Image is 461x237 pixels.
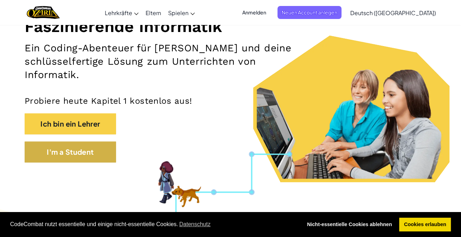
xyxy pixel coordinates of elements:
a: learn more about cookies [178,219,211,230]
span: Deutsch ([GEOGRAPHIC_DATA]) [350,9,436,17]
a: allow cookies [399,218,451,232]
a: Ozaria by CodeCombat logo [27,5,59,20]
span: Spielen [168,9,188,17]
a: Spielen [165,3,198,22]
a: Eltern [142,3,165,22]
span: CodeCombat nutzt essentielle und einige nicht-essentielle Cookies. [10,219,297,230]
button: Anmelden [238,6,270,19]
button: Neuen Account anlegen [277,6,341,19]
h1: Faszinierende Informatik [25,17,436,36]
button: I'm a Student [25,141,116,162]
a: deny cookies [302,218,397,232]
a: Lehrkräfte [101,3,142,22]
p: Probiere heute Kapitel 1 kostenlos aus! [25,96,436,106]
h2: Ein Coding-Abenteuer für [PERSON_NAME] und deine schlüsselfertige Lösung zum Unterrichten von Inf... [25,41,301,82]
span: Lehrkräfte [105,9,132,17]
button: Ich bin ein Lehrer [25,113,116,134]
a: Deutsch ([GEOGRAPHIC_DATA]) [347,3,440,22]
img: Home [27,5,59,20]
